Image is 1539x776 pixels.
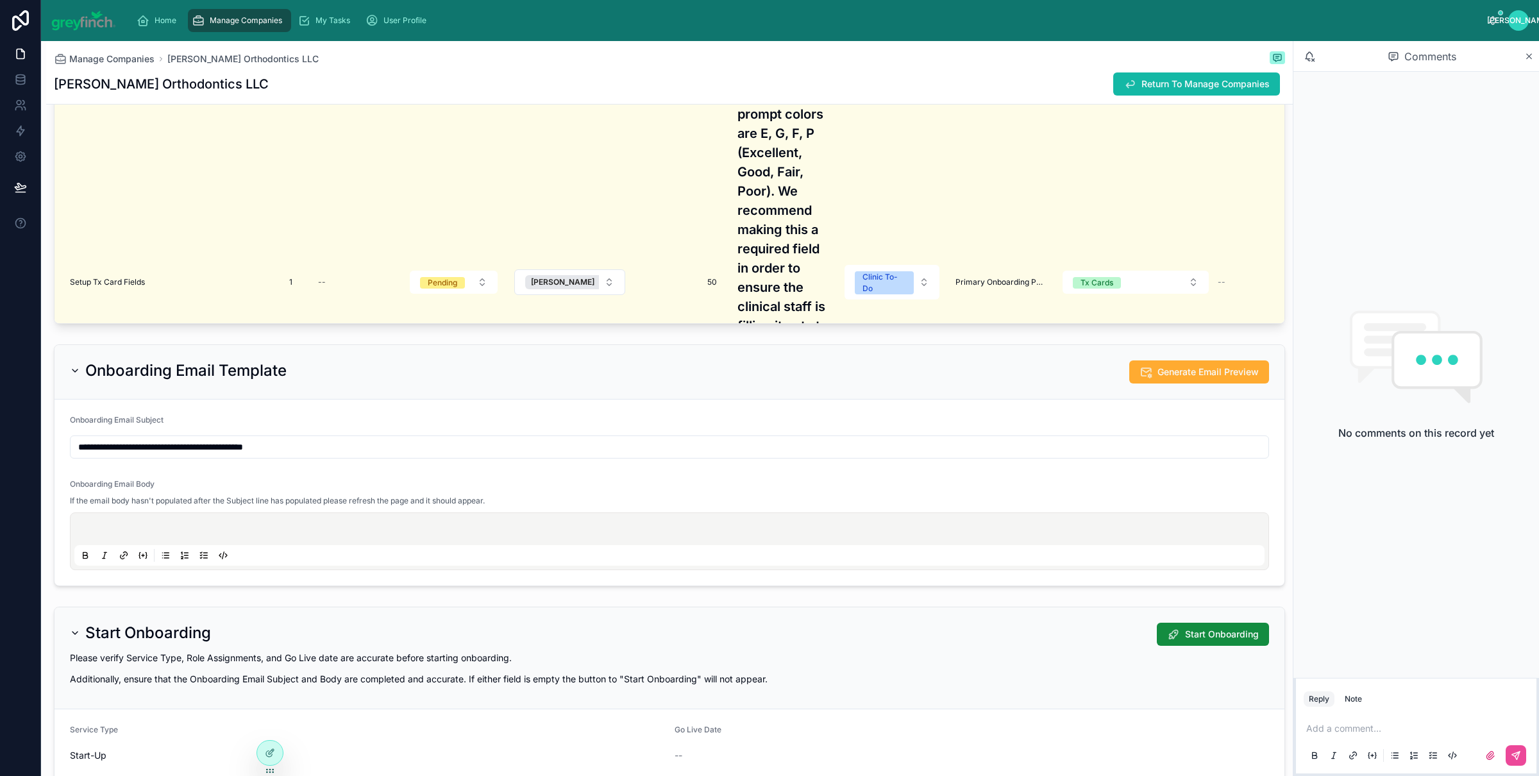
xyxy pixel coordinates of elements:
[675,749,682,762] span: --
[210,15,282,26] span: Manage Companies
[70,496,485,506] span: If the email body hasn't populated after the Subject line has populated please refresh the page a...
[70,725,118,734] span: Service Type
[85,623,211,643] h2: Start Onboarding
[646,277,717,287] span: 50
[51,10,116,31] img: App logo
[514,269,625,295] button: Select Button
[217,272,298,292] a: 1
[1340,691,1367,707] button: Note
[85,360,287,381] h2: Onboarding Email Template
[1063,271,1209,294] button: Select Button
[1113,72,1280,96] button: Return To Manage Companies
[410,271,498,294] button: Select Button
[1157,623,1269,646] button: Start Onboarding
[54,75,269,93] h1: [PERSON_NAME] Orthodontics LLC
[1304,691,1334,707] button: Reply
[383,15,426,26] span: User Profile
[675,725,721,734] span: Go Live Date
[862,271,906,294] div: Clinic To-Do
[70,479,155,489] span: Onboarding Email Body
[70,415,164,425] span: Onboarding Email Subject
[1218,277,1225,287] span: --
[1073,276,1121,289] button: Unselect TX_CARDS
[1218,277,1298,287] a: --
[70,277,145,287] span: Setup Tx Card Fields
[525,275,613,289] button: Unselect 254
[188,9,291,32] a: Manage Companies
[1141,78,1270,90] span: Return To Manage Companies
[318,277,326,287] div: --
[70,672,1269,686] p: Additionally, ensure that the Onboarding Email Subject and Body are completed and accurate. If ei...
[1185,628,1259,641] span: Start Onboarding
[313,272,394,292] a: --
[133,9,185,32] a: Home
[955,277,1047,287] a: Primary Onboarding POC
[222,277,292,287] span: 1
[737,51,828,514] a: The only selections that prompt colors are E, G, F, P (Excellent, Good, Fair, Poor). We recommend...
[1081,277,1113,289] div: Tx Cards
[845,265,939,299] button: Select Button
[737,66,828,509] h3: The only selections that prompt colors are E, G, F, P (Excellent, Good, Fair, Poor). We recommend...
[428,277,457,289] div: Pending
[54,53,155,65] a: Manage Companies
[70,749,106,762] span: Start-Up
[362,9,435,32] a: User Profile
[409,270,498,294] a: Select Button
[1157,366,1259,378] span: Generate Email Preview
[1062,270,1209,294] a: Select Button
[69,53,155,65] span: Manage Companies
[1338,425,1494,441] h2: No comments on this record yet
[70,651,1269,664] p: Please verify Service Type, Role Assignments, and Go Live date are accurate before starting onboa...
[1404,49,1456,64] span: Comments
[531,277,594,287] span: [PERSON_NAME]
[1345,694,1362,704] div: Note
[126,6,1488,35] div: scrollable content
[1129,360,1269,384] button: Generate Email Preview
[844,264,940,300] a: Select Button
[167,53,319,65] a: [PERSON_NAME] Orthodontics LLC
[315,15,350,26] span: My Tasks
[641,272,722,292] a: 50
[294,9,359,32] a: My Tasks
[155,15,176,26] span: Home
[70,277,201,287] a: Setup Tx Card Fields
[514,269,626,296] a: Select Button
